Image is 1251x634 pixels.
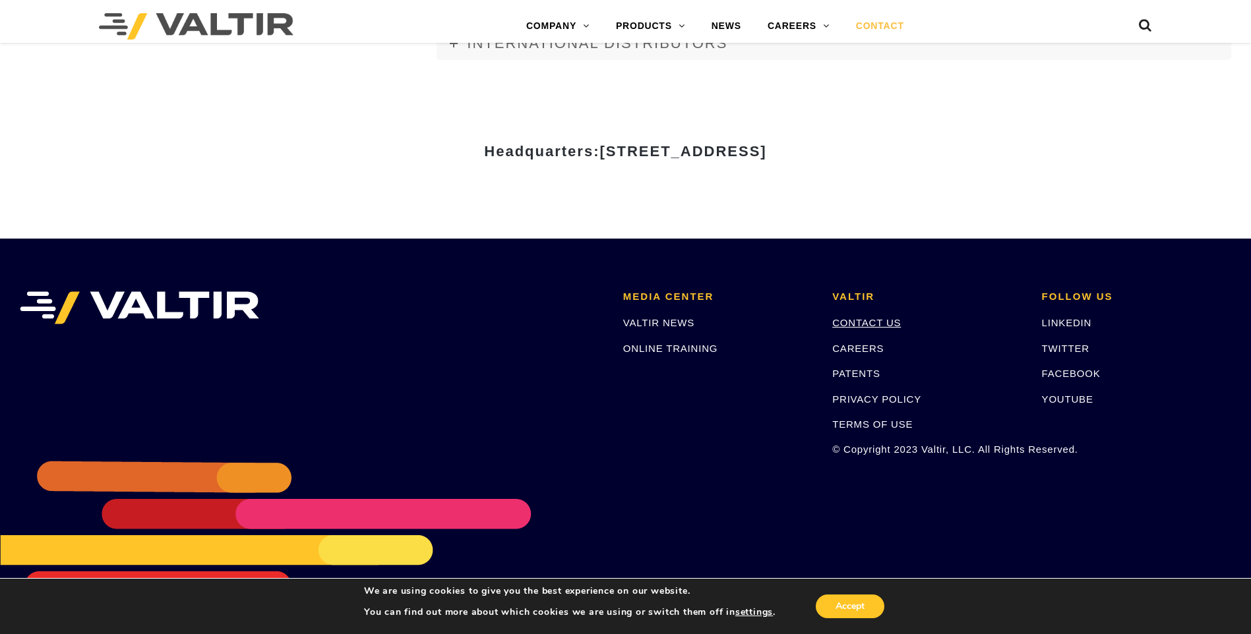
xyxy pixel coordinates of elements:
[623,317,694,328] a: VALTIR NEWS
[735,606,773,618] button: settings
[623,343,717,354] a: ONLINE TRAINING
[754,13,843,40] a: CAREERS
[364,606,776,618] p: You can find out more about which cookies we are using or switch them off in .
[437,27,1231,60] a: INTERNATIONAL DISTRIBUTORS
[99,13,293,40] img: Valtir
[832,343,884,354] a: CAREERS
[843,13,917,40] a: CONTACT
[1042,393,1093,405] a: YOUTUBE
[832,317,901,328] a: CONTACT US
[484,143,766,159] strong: Headquarters:
[513,13,603,40] a: COMPANY
[599,143,766,159] span: [STREET_ADDRESS]
[603,13,698,40] a: PRODUCTS
[698,13,754,40] a: NEWS
[467,35,727,51] span: INTERNATIONAL DISTRIBUTORS
[832,418,913,430] a: TERMS OF USE
[832,393,921,405] a: PRIVACY POLICY
[623,291,812,303] h2: MEDIA CENTER
[832,291,1022,303] h2: VALTIR
[1042,291,1231,303] h2: FOLLOW US
[1042,343,1089,354] a: TWITTER
[1042,317,1092,328] a: LINKEDIN
[816,594,884,618] button: Accept
[1042,368,1101,379] a: FACEBOOK
[832,442,1022,457] p: © Copyright 2023 Valtir, LLC. All Rights Reserved.
[364,585,776,597] p: We are using cookies to give you the best experience on our website.
[832,368,880,379] a: PATENTS
[20,291,259,324] img: VALTIR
